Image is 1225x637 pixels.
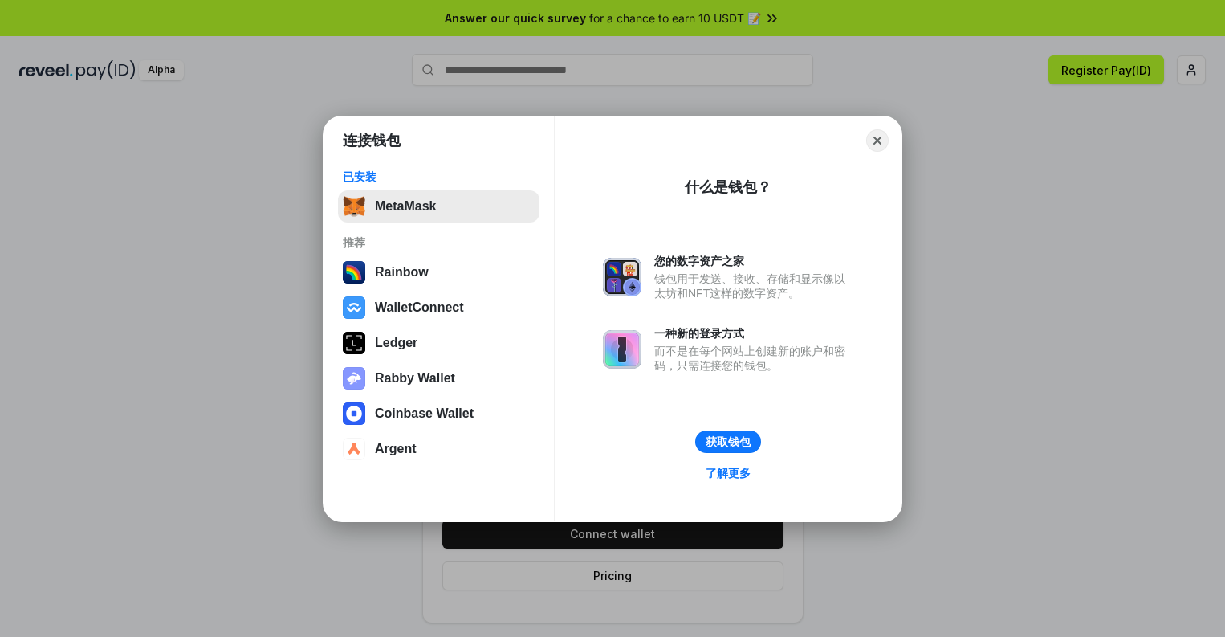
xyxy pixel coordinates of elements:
img: svg+xml,%3Csvg%20width%3D%2228%22%20height%3D%2228%22%20viewBox%3D%220%200%2028%2028%22%20fill%3D... [343,438,365,460]
h1: 连接钱包 [343,131,401,150]
div: 了解更多 [706,466,751,480]
button: Argent [338,433,539,465]
button: Coinbase Wallet [338,398,539,430]
img: svg+xml,%3Csvg%20fill%3D%22none%22%20height%3D%2233%22%20viewBox%3D%220%200%2035%2033%22%20width%... [343,195,365,218]
div: Rabby Wallet [375,371,455,386]
img: svg+xml,%3Csvg%20xmlns%3D%22http%3A%2F%2Fwww.w3.org%2F2000%2Fsvg%22%20width%3D%2228%22%20height%3... [343,332,365,354]
div: 一种新的登录方式 [654,326,853,341]
div: 推荐 [343,235,535,250]
button: Rabby Wallet [338,362,539,394]
div: 钱包用于发送、接收、存储和显示像以太坊和NFT这样的数字资产。 [654,272,853,300]
img: svg+xml,%3Csvg%20width%3D%2228%22%20height%3D%2228%22%20viewBox%3D%220%200%2028%2028%22%20fill%3D... [343,402,365,425]
button: 获取钱包 [695,431,761,453]
div: Rainbow [375,265,429,280]
button: WalletConnect [338,292,539,324]
div: WalletConnect [375,300,464,315]
button: Ledger [338,327,539,359]
div: Ledger [375,336,417,350]
img: svg+xml,%3Csvg%20width%3D%22120%22%20height%3D%22120%22%20viewBox%3D%220%200%20120%20120%22%20fil... [343,261,365,284]
div: Argent [375,442,417,456]
div: 已安装 [343,169,535,184]
img: svg+xml,%3Csvg%20width%3D%2228%22%20height%3D%2228%22%20viewBox%3D%220%200%2028%2028%22%20fill%3D... [343,296,365,319]
div: MetaMask [375,199,436,214]
div: 您的数字资产之家 [654,254,853,268]
button: MetaMask [338,190,539,223]
button: Rainbow [338,256,539,288]
a: 了解更多 [696,463,760,484]
img: svg+xml,%3Csvg%20xmlns%3D%22http%3A%2F%2Fwww.w3.org%2F2000%2Fsvg%22%20fill%3D%22none%22%20viewBox... [343,367,365,390]
button: Close [866,129,889,152]
img: svg+xml,%3Csvg%20xmlns%3D%22http%3A%2F%2Fwww.w3.org%2F2000%2Fsvg%22%20fill%3D%22none%22%20viewBox... [603,330,641,369]
div: 获取钱包 [706,435,751,449]
div: Coinbase Wallet [375,406,474,421]
div: 什么是钱包？ [685,178,771,197]
img: svg+xml,%3Csvg%20xmlns%3D%22http%3A%2F%2Fwww.w3.org%2F2000%2Fsvg%22%20fill%3D%22none%22%20viewBox... [603,258,641,296]
div: 而不是在每个网站上创建新的账户和密码，只需连接您的钱包。 [654,344,853,373]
